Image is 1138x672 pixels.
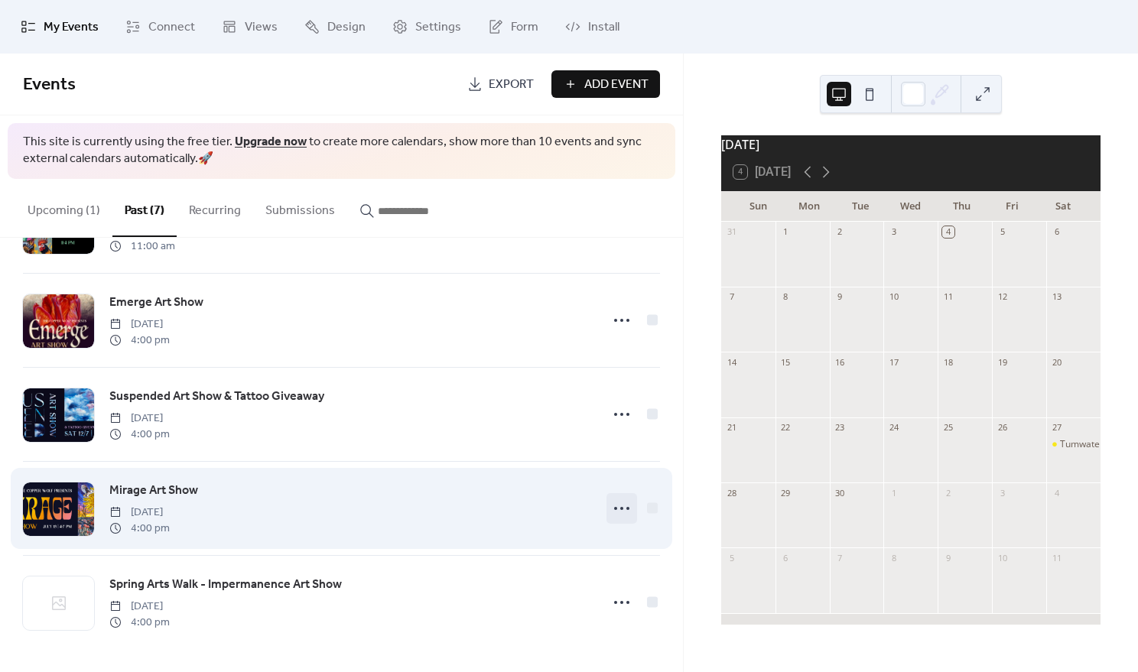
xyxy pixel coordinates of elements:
span: 4:00 pm [109,427,170,443]
span: This site is currently using the free tier. to create more calendars, show more than 10 events an... [23,134,660,168]
div: 9 [942,552,954,563]
span: 4:00 pm [109,615,170,631]
div: 15 [780,356,792,368]
div: 3 [997,487,1008,498]
a: Upgrade now [235,130,307,154]
button: Past (7) [112,179,177,237]
a: Connect [114,6,206,47]
div: 27 [1051,422,1062,433]
div: 21 [726,422,737,433]
div: 8 [780,291,792,303]
span: [DATE] [109,317,170,333]
a: Settings [381,6,473,47]
div: 10 [997,552,1008,563]
a: Spring Arts Walk - Impermanence Art Show [109,575,342,595]
div: 2 [834,226,846,238]
div: 10 [888,291,899,303]
span: Design [327,18,366,37]
button: Submissions [253,179,347,235]
span: Export [489,76,534,94]
div: 18 [942,356,954,368]
span: Spring Arts Walk - Impermanence Art Show [109,576,342,594]
div: 28 [726,487,737,498]
div: 19 [997,356,1008,368]
div: 4 [1051,487,1062,498]
span: Views [245,18,278,37]
button: Add Event [551,70,660,98]
a: My Events [9,6,110,47]
button: Upcoming (1) [15,179,112,235]
div: 11 [942,291,954,303]
a: Design [293,6,377,47]
span: 4:00 pm [109,521,170,537]
span: My Events [44,18,99,37]
div: 13 [1051,291,1062,303]
span: Add Event [584,76,649,94]
div: 4 [942,226,954,238]
div: Tue [834,191,885,222]
div: 20 [1051,356,1062,368]
span: Mirage Art Show [109,482,198,500]
a: Mirage Art Show [109,481,198,501]
div: 31 [726,226,737,238]
a: Views [210,6,289,47]
span: 11:00 am [109,239,175,255]
div: 22 [780,422,792,433]
div: Sun [733,191,784,222]
div: 1 [888,487,899,498]
div: 7 [726,291,737,303]
a: Export [456,70,545,98]
div: 7 [834,552,846,563]
div: 29 [780,487,792,498]
button: Recurring [177,179,253,235]
div: 12 [997,291,1008,303]
div: 11 [1051,552,1062,563]
div: 8 [888,552,899,563]
div: Wed [886,191,936,222]
div: 3 [888,226,899,238]
div: 14 [726,356,737,368]
a: Install [554,6,631,47]
div: 9 [834,291,846,303]
span: Suspended Art Show & Tattoo Giveaway [109,388,324,406]
div: [DATE] [721,135,1101,154]
span: [DATE] [109,505,170,521]
div: 16 [834,356,846,368]
span: Install [588,18,619,37]
div: 6 [1051,226,1062,238]
div: 25 [942,422,954,433]
div: 24 [888,422,899,433]
div: 30 [834,487,846,498]
span: Emerge Art Show [109,294,203,312]
a: Form [476,6,550,47]
span: [DATE] [109,599,170,615]
div: 2 [942,487,954,498]
div: Tumwater Falls Fest [1046,438,1101,451]
div: 23 [834,422,846,433]
div: 26 [997,422,1008,433]
div: Sat [1038,191,1088,222]
div: 6 [780,552,792,563]
a: Suspended Art Show & Tattoo Giveaway [109,387,324,407]
div: Fri [987,191,1037,222]
span: 4:00 pm [109,333,170,349]
div: Thu [936,191,987,222]
div: 1 [780,226,792,238]
span: Connect [148,18,195,37]
span: Form [511,18,538,37]
div: 17 [888,356,899,368]
div: 5 [997,226,1008,238]
span: [DATE] [109,411,170,427]
span: Events [23,68,76,102]
div: 5 [726,552,737,563]
span: Settings [415,18,461,37]
div: Mon [784,191,834,222]
a: Emerge Art Show [109,293,203,313]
